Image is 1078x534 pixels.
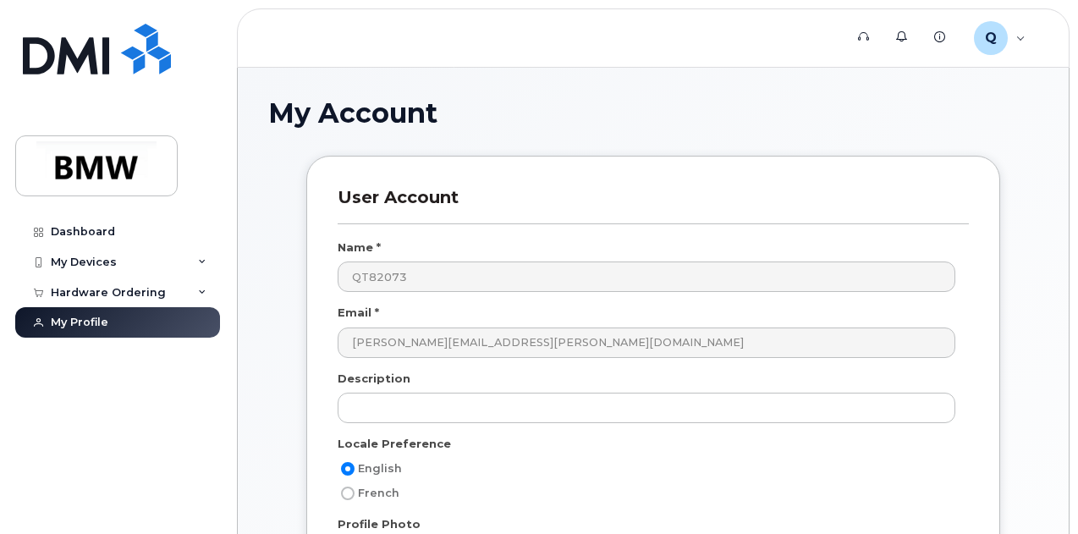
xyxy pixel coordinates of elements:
[341,487,355,500] input: French
[268,98,1038,128] h1: My Account
[358,462,402,475] span: English
[338,371,410,387] label: Description
[338,239,381,256] label: Name *
[338,516,421,532] label: Profile Photo
[338,305,379,321] label: Email *
[338,436,451,452] label: Locale Preference
[341,462,355,476] input: English
[338,187,969,223] h3: User Account
[358,487,399,499] span: French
